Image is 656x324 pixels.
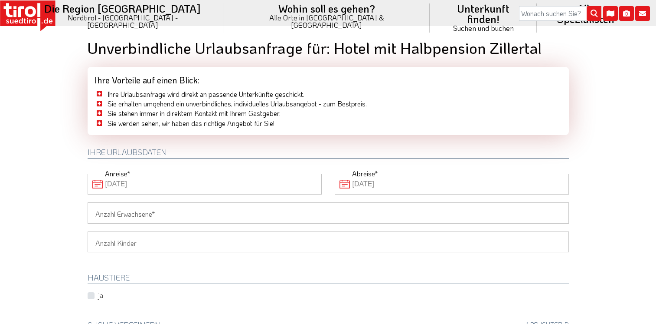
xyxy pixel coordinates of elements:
i: Kontakt [635,6,650,21]
h2: Ihre Urlaubsdaten [88,148,569,159]
small: Suchen und buchen [440,24,526,32]
small: Nordtirol - [GEOGRAPHIC_DATA] - [GEOGRAPHIC_DATA] [32,14,213,29]
li: Ihre Urlaubsanfrage wird direkt an passende Unterkünfte geschickt. [95,89,562,99]
i: Fotogalerie [619,6,634,21]
li: Sie erhalten umgehend ein unverbindliches, individuelles Urlaubsangebot - zum Bestpreis. [95,99,562,109]
small: Alle Orte in [GEOGRAPHIC_DATA] & [GEOGRAPHIC_DATA] [234,14,419,29]
li: Sie stehen immer in direktem Kontakt mit Ihrem Gastgeber. [95,109,562,118]
i: Karte öffnen [603,6,618,21]
li: Sie werden sehen, wir haben das richtige Angebot für Sie! [95,119,562,128]
div: Ihre Vorteile auf einen Blick: [88,67,569,89]
label: ja [98,291,103,300]
h2: HAUSTIERE [88,274,569,284]
input: Wonach suchen Sie? [519,6,601,21]
h1: Unverbindliche Urlaubsanfrage für: Hotel mit Halbpension Zillertal [88,39,569,56]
